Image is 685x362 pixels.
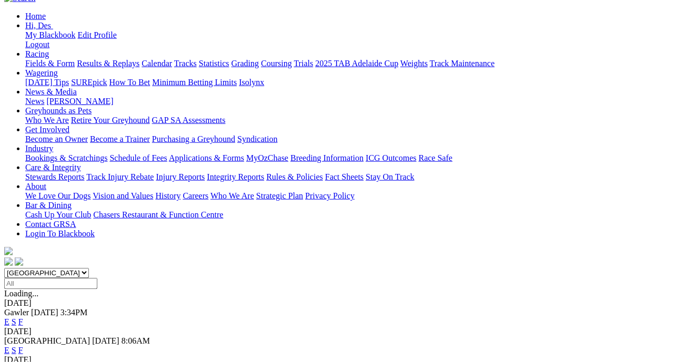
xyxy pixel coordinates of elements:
a: Track Maintenance [430,59,495,68]
a: F [18,317,23,326]
a: ICG Outcomes [366,153,416,162]
a: Who We Are [25,116,69,125]
a: Results & Replays [77,59,139,68]
a: We Love Our Dogs [25,191,90,200]
a: Care & Integrity [25,163,81,172]
a: S [12,317,16,326]
a: Careers [183,191,208,200]
a: E [4,317,9,326]
div: Hi, Des [25,30,681,49]
a: Statistics [199,59,229,68]
div: Industry [25,153,681,163]
a: Integrity Reports [207,172,264,181]
a: Weights [400,59,428,68]
a: Fields & Form [25,59,75,68]
a: Edit Profile [78,30,117,39]
a: Minimum Betting Limits [152,78,237,87]
a: Calendar [142,59,172,68]
a: News [25,97,44,106]
span: 8:06AM [122,336,150,345]
span: Hi, Des [25,21,51,30]
a: [DATE] Tips [25,78,69,87]
div: About [25,191,681,201]
a: Schedule of Fees [109,153,167,162]
a: Logout [25,40,49,49]
a: Become an Owner [25,135,88,143]
a: Track Injury Rebate [86,172,154,181]
a: S [12,346,16,355]
a: Fact Sheets [325,172,364,181]
a: Stewards Reports [25,172,84,181]
span: 3:34PM [61,308,88,317]
a: E [4,346,9,355]
a: Privacy Policy [305,191,355,200]
a: Coursing [261,59,292,68]
a: Purchasing a Greyhound [152,135,235,143]
a: Wagering [25,68,58,77]
a: My Blackbook [25,30,76,39]
a: Retire Your Greyhound [71,116,150,125]
a: MyOzChase [246,153,288,162]
div: Wagering [25,78,681,87]
a: News & Media [25,87,77,96]
a: Vision and Values [93,191,153,200]
div: Racing [25,59,681,68]
a: Home [25,12,46,20]
a: Contact GRSA [25,220,76,229]
a: Greyhounds as Pets [25,106,92,115]
a: Chasers Restaurant & Function Centre [93,210,223,219]
img: facebook.svg [4,257,13,266]
a: Get Involved [25,125,69,134]
a: How To Bet [109,78,150,87]
div: [DATE] [4,327,681,336]
div: [DATE] [4,298,681,308]
a: Grading [231,59,259,68]
a: Who We Are [210,191,254,200]
div: News & Media [25,97,681,106]
a: Syndication [237,135,277,143]
a: Tracks [174,59,197,68]
span: [GEOGRAPHIC_DATA] [4,336,90,345]
a: Industry [25,144,53,153]
div: Greyhounds as Pets [25,116,681,125]
div: Bar & Dining [25,210,681,220]
a: Trials [294,59,313,68]
a: Stay On Track [366,172,414,181]
a: SUREpick [71,78,107,87]
a: Bookings & Scratchings [25,153,107,162]
a: History [155,191,180,200]
a: Strategic Plan [256,191,303,200]
a: About [25,182,46,191]
a: Rules & Policies [266,172,323,181]
a: Racing [25,49,49,58]
img: twitter.svg [15,257,23,266]
a: Become a Trainer [90,135,150,143]
a: Breeding Information [290,153,364,162]
a: [PERSON_NAME] [46,97,113,106]
a: Bar & Dining [25,201,72,210]
span: [DATE] [92,336,119,345]
input: Select date [4,278,97,289]
a: Isolynx [239,78,264,87]
a: Applications & Forms [169,153,244,162]
div: Care & Integrity [25,172,681,182]
span: Gawler [4,308,29,317]
a: Login To Blackbook [25,229,95,238]
a: 2025 TAB Adelaide Cup [315,59,398,68]
a: Cash Up Your Club [25,210,91,219]
img: logo-grsa-white.png [4,247,13,255]
span: Loading... [4,289,38,298]
div: Get Involved [25,135,681,144]
a: Race Safe [418,153,452,162]
a: Hi, Des [25,21,53,30]
a: Injury Reports [156,172,205,181]
a: GAP SA Assessments [152,116,226,125]
span: [DATE] [31,308,58,317]
a: F [18,346,23,355]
